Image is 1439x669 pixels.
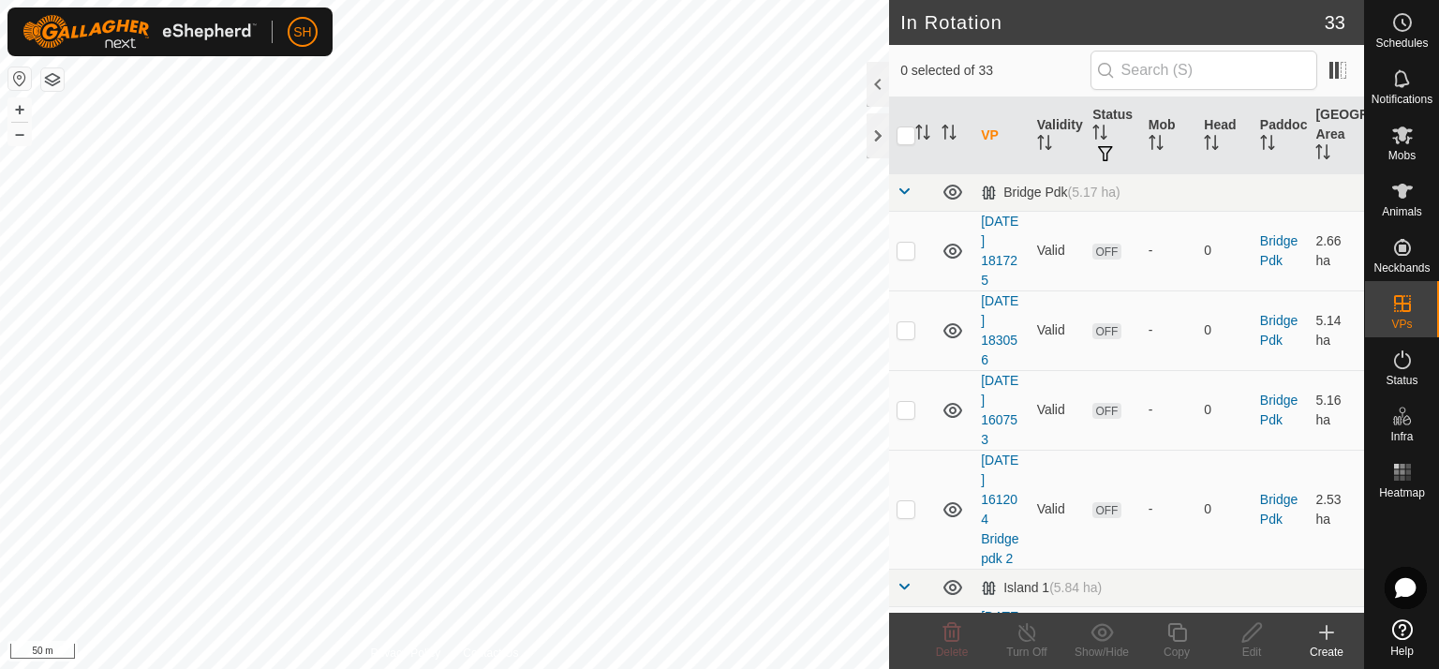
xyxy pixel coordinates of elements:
div: - [1149,241,1190,260]
span: Animals [1382,206,1422,217]
div: Copy [1139,644,1214,661]
span: Infra [1390,431,1413,442]
div: Create [1289,644,1364,661]
a: Bridge Pdk [1260,233,1298,268]
span: OFF [1092,502,1120,518]
div: - [1149,499,1190,519]
span: Schedules [1375,37,1428,49]
div: Turn Off [989,644,1064,661]
p-sorticon: Activate to sort [1149,138,1164,153]
div: Edit [1214,644,1289,661]
a: Bridge Pdk [1260,492,1298,527]
td: 5.16 ha [1308,370,1364,450]
a: Privacy Policy [371,645,441,662]
th: Validity [1030,97,1086,174]
input: Search (S) [1090,51,1317,90]
td: 2.66 ha [1308,211,1364,290]
p-sorticon: Activate to sort [1204,138,1219,153]
p-sorticon: Activate to sort [1092,127,1107,142]
p-sorticon: Activate to sort [1315,147,1330,162]
span: OFF [1092,244,1120,260]
span: Mobs [1388,150,1416,161]
span: Neckbands [1373,262,1430,274]
button: + [8,98,31,121]
p-sorticon: Activate to sort [1260,138,1275,153]
th: VP [973,97,1030,174]
a: [DATE] 160753 [981,373,1018,447]
a: Bridge Pdk [1260,313,1298,348]
td: 0 [1196,450,1253,569]
span: Notifications [1372,94,1432,105]
th: Mob [1141,97,1197,174]
span: Status [1386,375,1417,386]
a: [DATE] 181725 [981,214,1018,288]
span: Help [1390,646,1414,657]
a: Help [1365,612,1439,664]
span: (5.17 ha) [1068,185,1120,200]
div: Island 1 [981,580,1102,596]
td: 2.53 ha [1308,450,1364,569]
a: Bridge Pdk [1260,393,1298,427]
p-sorticon: Activate to sort [942,127,957,142]
div: Show/Hide [1064,644,1139,661]
span: 33 [1325,8,1345,37]
th: Head [1196,97,1253,174]
span: OFF [1092,323,1120,339]
p-sorticon: Activate to sort [915,127,930,142]
td: 5.14 ha [1308,290,1364,370]
th: Paddock [1253,97,1309,174]
th: Status [1085,97,1141,174]
th: [GEOGRAPHIC_DATA] Area [1308,97,1364,174]
span: (5.84 ha) [1049,580,1102,595]
a: Contact Us [463,645,518,662]
button: Reset Map [8,67,31,90]
img: Gallagher Logo [22,15,257,49]
span: Heatmap [1379,487,1425,498]
p-sorticon: Activate to sort [1037,138,1052,153]
div: Bridge Pdk [981,185,1120,201]
span: 0 selected of 33 [900,61,1090,81]
button: Map Layers [41,68,64,91]
span: OFF [1092,403,1120,419]
a: [DATE] 183056 [981,293,1018,367]
td: 0 [1196,211,1253,290]
td: 0 [1196,290,1253,370]
span: VPs [1391,319,1412,330]
span: Delete [936,646,969,659]
td: Valid [1030,290,1086,370]
button: – [8,123,31,145]
div: - [1149,400,1190,420]
a: [DATE] 161204 Bridge pdk 2 [981,453,1018,566]
h2: In Rotation [900,11,1325,34]
td: Valid [1030,211,1086,290]
span: SH [293,22,311,42]
td: 0 [1196,370,1253,450]
div: - [1149,320,1190,340]
td: Valid [1030,450,1086,569]
td: Valid [1030,370,1086,450]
